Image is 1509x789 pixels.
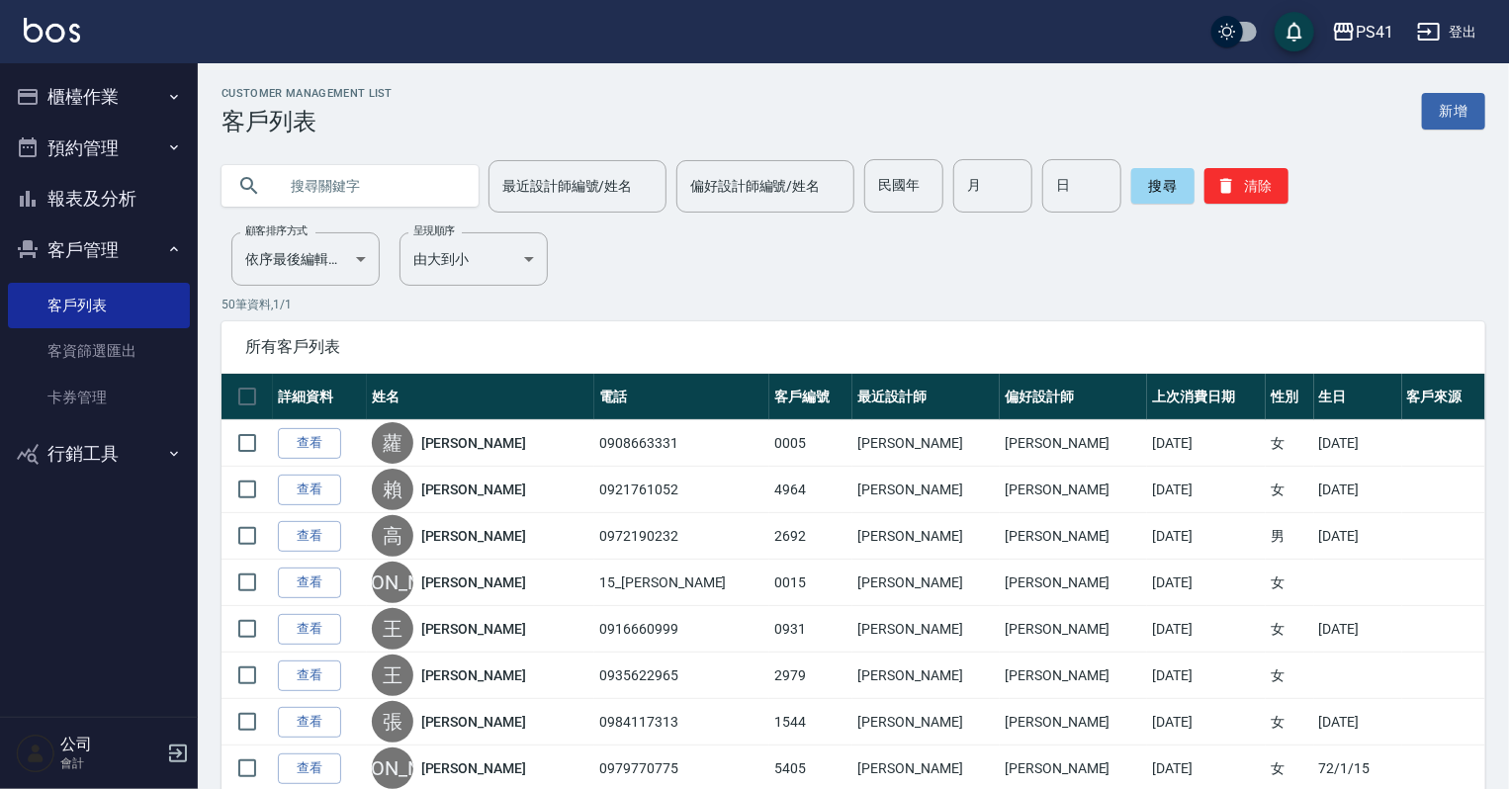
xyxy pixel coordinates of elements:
[1147,467,1266,513] td: [DATE]
[372,469,413,510] div: 賴
[594,699,769,745] td: 0984117313
[852,374,1000,420] th: 最近設計師
[372,701,413,743] div: 張
[1266,560,1314,606] td: 女
[273,374,367,420] th: 詳細資料
[1266,374,1314,420] th: 性別
[278,614,341,645] a: 查看
[1324,12,1401,52] button: PS41
[1275,12,1314,51] button: save
[24,18,80,43] img: Logo
[1402,374,1485,420] th: 客戶來源
[1147,560,1266,606] td: [DATE]
[1147,513,1266,560] td: [DATE]
[421,619,526,639] a: [PERSON_NAME]
[1314,374,1402,420] th: 生日
[852,653,1000,699] td: [PERSON_NAME]
[1000,699,1147,745] td: [PERSON_NAME]
[1266,513,1314,560] td: 男
[372,515,413,557] div: 高
[222,296,1485,313] p: 50 筆資料, 1 / 1
[421,665,526,685] a: [PERSON_NAME]
[1314,606,1402,653] td: [DATE]
[1204,168,1288,204] button: 清除
[421,712,526,732] a: [PERSON_NAME]
[245,337,1462,357] span: 所有客戶列表
[372,422,413,464] div: 蘿
[1266,653,1314,699] td: 女
[372,655,413,696] div: 王
[1000,467,1147,513] td: [PERSON_NAME]
[594,606,769,653] td: 0916660999
[769,467,852,513] td: 4964
[1147,606,1266,653] td: [DATE]
[769,606,852,653] td: 0931
[222,87,393,100] h2: Customer Management List
[245,223,308,238] label: 顧客排序方式
[594,420,769,467] td: 0908663331
[1266,467,1314,513] td: 女
[1422,93,1485,130] a: 新增
[1000,374,1147,420] th: 偏好設計師
[1000,420,1147,467] td: [PERSON_NAME]
[421,572,526,592] a: [PERSON_NAME]
[8,224,190,276] button: 客戶管理
[769,420,852,467] td: 0005
[769,560,852,606] td: 0015
[60,754,161,772] p: 會計
[8,71,190,123] button: 櫃檯作業
[278,428,341,459] a: 查看
[1147,699,1266,745] td: [DATE]
[1356,20,1393,44] div: PS41
[1000,606,1147,653] td: [PERSON_NAME]
[852,467,1000,513] td: [PERSON_NAME]
[421,526,526,546] a: [PERSON_NAME]
[8,375,190,420] a: 卡券管理
[278,475,341,505] a: 查看
[16,734,55,773] img: Person
[421,480,526,499] a: [PERSON_NAME]
[1266,606,1314,653] td: 女
[8,123,190,174] button: 預約管理
[413,223,455,238] label: 呈現順序
[769,374,852,420] th: 客戶編號
[399,232,548,286] div: 由大到小
[1266,699,1314,745] td: 女
[852,606,1000,653] td: [PERSON_NAME]
[372,562,413,603] div: [PERSON_NAME]
[278,753,341,784] a: 查看
[594,467,769,513] td: 0921761052
[372,747,413,789] div: [PERSON_NAME]
[769,513,852,560] td: 2692
[594,513,769,560] td: 0972190232
[60,735,161,754] h5: 公司
[8,283,190,328] a: 客戶列表
[594,653,769,699] td: 0935622965
[852,699,1000,745] td: [PERSON_NAME]
[8,328,190,374] a: 客資篩選匯出
[594,560,769,606] td: 15_[PERSON_NAME]
[278,521,341,552] a: 查看
[1314,467,1402,513] td: [DATE]
[1147,374,1266,420] th: 上次消費日期
[231,232,380,286] div: 依序最後編輯時間
[277,159,463,213] input: 搜尋關鍵字
[278,707,341,738] a: 查看
[367,374,595,420] th: 姓名
[1147,420,1266,467] td: [DATE]
[1314,699,1402,745] td: [DATE]
[1000,653,1147,699] td: [PERSON_NAME]
[1000,560,1147,606] td: [PERSON_NAME]
[769,653,852,699] td: 2979
[222,108,393,135] h3: 客戶列表
[1000,513,1147,560] td: [PERSON_NAME]
[372,608,413,650] div: 王
[1409,14,1485,50] button: 登出
[278,568,341,598] a: 查看
[421,758,526,778] a: [PERSON_NAME]
[852,420,1000,467] td: [PERSON_NAME]
[421,433,526,453] a: [PERSON_NAME]
[1147,653,1266,699] td: [DATE]
[8,428,190,480] button: 行銷工具
[278,660,341,691] a: 查看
